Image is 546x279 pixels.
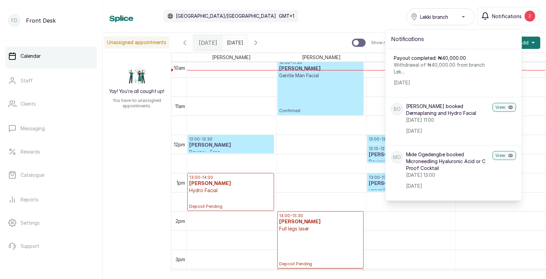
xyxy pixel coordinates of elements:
p: Payout completed: ₦40,000.00 [394,55,488,62]
p: [DATE] [394,79,488,86]
p: Rewards [21,148,40,155]
p: 13:00 - 14:00 [189,175,272,180]
p: Messaging [21,125,45,132]
p: 12:15 - 12:45 [369,146,452,151]
p: Show no-show/cancelled [371,40,422,45]
a: Clients [5,94,97,114]
h3: [PERSON_NAME] [369,151,452,158]
a: Catalogue [5,165,97,185]
p: Hydro Facial [189,187,272,194]
div: 1pm [175,179,186,186]
h3: [PERSON_NAME] [279,218,362,225]
a: Calendar [5,46,97,66]
a: Reports [5,190,97,209]
p: Review - Free [369,158,452,165]
p: 10:00 - 11:30 [279,60,362,65]
span: [PERSON_NAME] [211,53,252,62]
button: Lekki branch [406,8,475,25]
p: [DATE] [406,128,490,134]
p: Mide Ogedengbe booked Microneedling Hyaluronic Acid or C Proof Cocktail [406,151,490,172]
p: 14:00 - 15:30 [279,213,362,218]
span: [DATE] [199,39,217,47]
p: Unassigned appointments [104,36,169,49]
p: [GEOGRAPHIC_DATA]/[GEOGRAPHIC_DATA] [176,13,276,19]
div: [DATE] [193,35,223,51]
p: Gentle Man Facial [279,72,362,79]
a: Support [5,237,97,256]
p: Settings [21,220,40,226]
span: Deposit Pending [279,261,362,267]
span: Deposit Pending [189,204,272,209]
p: 12:00 - 12:30 [189,136,272,142]
a: Rewards [5,142,97,161]
h3: [PERSON_NAME] [189,142,272,149]
p: Front Desk [26,16,56,25]
p: Review - Free [189,149,272,156]
h3: [PERSON_NAME] [369,180,452,187]
h3: [PERSON_NAME] [279,65,362,72]
p: BO [394,106,401,112]
button: View [493,103,516,112]
p: Calendar [21,53,41,59]
div: 11am [174,103,186,110]
p: Catalogue [21,172,44,178]
p: [DATE] 13:00 [406,172,490,178]
h2: Yay! You’re all caught up! [109,88,165,95]
div: 2 [525,11,535,22]
p: 12:00 - 12:15 [369,136,452,142]
p: Staff [21,77,33,84]
a: Staff [5,71,97,90]
p: MO [393,154,401,161]
p: [DATE] 11:00 [406,117,490,123]
div: 2pm [174,217,186,225]
p: Reports [21,196,39,203]
button: Logout [5,260,97,279]
h3: [PERSON_NAME] [189,180,272,187]
div: 3pm [174,256,186,263]
button: Notifications2 [478,7,539,25]
button: Add [514,37,541,49]
span: Notifications [492,13,522,20]
div: 12pm [172,141,186,148]
a: Settings [5,213,97,232]
p: GMT+1 [279,13,294,19]
span: Confirmed [279,108,362,114]
p: Support [21,243,39,250]
span: Add [519,39,529,46]
p: upper lip and underchin laser [369,187,452,194]
p: Full legs laser [279,225,362,232]
a: Messaging [5,119,97,138]
p: Withdrawal of ₦40,000.00 from branch Lek... [394,62,488,75]
button: View [493,151,516,160]
p: 13:00 - 13:30 [369,175,452,180]
p: [DATE] [406,183,490,189]
p: You have no unassigned appointments. [107,98,167,109]
p: FD [11,17,17,24]
p: Clients [21,101,36,107]
h2: Notifications [391,35,516,43]
p: [PERSON_NAME] booked Dermaplaning and Hydro Facial [406,103,490,117]
span: Lekki branch [420,13,448,21]
span: [PERSON_NAME] [301,53,342,62]
h3: [PERSON_NAME] [369,142,452,149]
div: 10am [172,64,186,71]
